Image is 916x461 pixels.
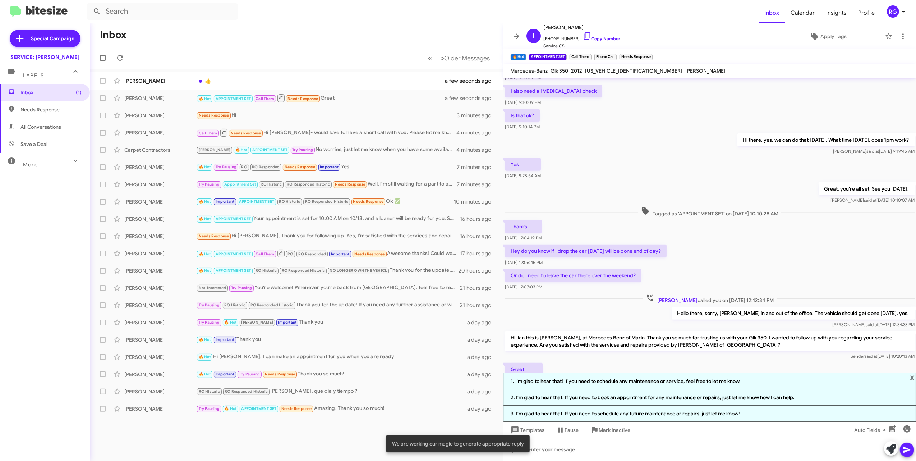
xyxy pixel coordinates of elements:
span: RO Responded Historic [225,389,268,394]
div: 👍 [196,77,454,85]
span: Needs Response [285,165,315,169]
span: Call Them [199,131,217,136]
div: [PERSON_NAME] [124,181,196,188]
span: said at [866,149,879,154]
span: « [428,54,432,63]
span: RO [287,252,293,256]
span: RO [241,165,247,169]
span: Calendar [785,3,821,23]
div: a day ago [466,319,497,326]
span: 🔥 Hot [199,216,211,221]
div: a day ago [466,353,497,361]
span: [PERSON_NAME] [DATE] 10:10:07 AM [830,197,915,203]
p: I also need a [MEDICAL_DATA] check [505,85,602,97]
span: RO Historic [199,389,220,394]
span: All Conversations [20,123,61,131]
span: APPOINTMENT SET [216,96,251,101]
span: RO Historic [261,182,282,187]
span: 🔥 Hot [235,147,248,152]
span: Call Them [256,252,274,256]
div: Hi [PERSON_NAME], Thank you for following up. Yes, I’m satisfied with the services and repairs pr... [196,232,460,240]
span: Labels [23,72,44,79]
div: SERVICE: [PERSON_NAME] [10,54,79,61]
span: APPOINTMENT SET [216,268,251,273]
span: [DATE] 9:10:14 PM [505,124,540,129]
button: RG [881,5,908,18]
div: Yes [196,163,457,171]
button: Pause [551,424,585,437]
div: 7 minutes ago [457,164,497,171]
div: [PERSON_NAME] [124,164,196,171]
span: Try Pausing [199,406,220,411]
div: Amazing! Thank you so much! [196,405,466,413]
span: [DATE] 9:10:09 PM [505,100,541,105]
span: Needs Response [335,182,365,187]
span: [PERSON_NAME] [199,147,231,152]
div: [PERSON_NAME] [124,77,196,85]
span: Try Pausing [199,320,220,325]
span: x [910,373,915,382]
span: said at [865,353,877,359]
span: APPOINTMENT SET [239,199,274,204]
div: No worries, just let me know when you have some availability, we are also open on Saturdays. [196,146,457,154]
div: Hi [PERSON_NAME], I can make an appointment for you when you are ready [196,353,466,361]
div: 16 hours ago [460,233,497,240]
div: [PERSON_NAME] [124,388,196,395]
span: Needs Response [231,131,261,136]
small: 🔥 Hot [511,54,526,60]
div: [PERSON_NAME] [124,319,196,326]
p: Yes [505,158,541,171]
div: a day ago [466,405,497,412]
div: 17 hours ago [460,250,497,257]
span: Important [320,165,339,169]
div: 20 hours ago [459,267,497,274]
div: 4 minutes ago [457,129,497,136]
div: [PERSON_NAME] [124,336,196,343]
span: (1) [76,89,82,96]
div: [PERSON_NAME] [124,95,196,102]
span: Insights [821,3,853,23]
span: said at [866,322,878,327]
div: 21 hours ago [460,284,497,292]
span: Not-Interested [199,286,226,290]
div: 7 minutes ago [457,181,497,188]
span: 🔥 Hot [199,355,211,359]
span: called you on [DATE] 12:12:34 PM [643,293,777,304]
span: Templates [509,424,545,437]
span: Glk 350 [551,68,569,74]
div: [PERSON_NAME] [124,405,196,412]
span: Pause [565,424,579,437]
span: Auto Fields [854,424,889,437]
div: a few seconds ago [454,95,497,102]
div: Well, i'm still waiting for a part to arrive at your dealership to complete the service issues fo... [196,180,457,188]
span: RO Responded Historic [287,182,330,187]
span: 🔥 Hot [199,199,211,204]
span: Mark Inactive [599,424,631,437]
a: Inbox [759,3,785,23]
div: Thank you [196,318,466,327]
span: Needs Response [199,234,229,238]
div: a day ago [466,388,497,395]
span: [PERSON_NAME] [686,68,726,74]
span: 🔥 Hot [199,165,211,169]
div: Awesome thanks! Could we also chat about service packages then? [196,249,460,258]
small: Phone Call [594,54,617,60]
p: Hi there, yes, we can do that [DATE]. What time [DATE], does 1pm work? [737,133,915,146]
span: [PERSON_NAME] [657,297,698,303]
button: Previous [424,51,437,65]
div: [PERSON_NAME] [124,129,196,136]
p: Great [505,363,543,376]
input: Search [87,3,238,20]
div: [PERSON_NAME] [124,198,196,205]
button: Next [436,51,494,65]
span: APPOINTMENT SET [216,216,251,221]
div: 3 minutes ago [457,112,497,119]
span: Try Pausing [216,165,236,169]
div: 16 hours ago [460,215,497,223]
div: Your appointment is set for 10:00 AM on 10/13, and a loaner will be ready for you. See you then! [196,215,460,223]
span: Tagged as 'APPOINTMENT SET' on [DATE] 10:10:28 AM [638,207,781,217]
span: [PERSON_NAME] [544,23,621,32]
span: Needs Response [199,113,229,118]
div: 4 minutes ago [457,146,497,154]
